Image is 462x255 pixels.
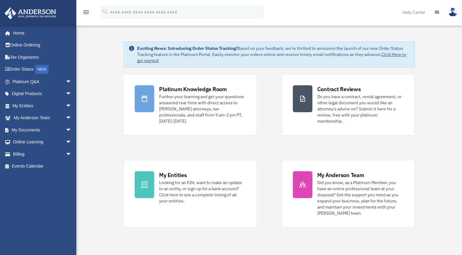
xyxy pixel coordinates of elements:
span: arrow_drop_down [66,148,78,161]
span: arrow_drop_down [66,88,78,100]
span: arrow_drop_down [66,124,78,136]
div: Did you know, as a Platinum Member, you have an entire professional team at your disposal? Get th... [317,179,404,216]
span: arrow_drop_down [66,112,78,124]
div: My Anderson Team [317,171,364,179]
span: arrow_drop_down [66,100,78,112]
a: Order StatusNEW [4,63,81,76]
div: Do you have a contract, rental agreement, or other legal document you would like an attorney's ad... [317,94,404,124]
img: Anderson Advisors Platinum Portal [3,7,58,19]
a: My Anderson Team Did you know, as a Platinum Member, you have an entire professional team at your... [282,160,415,227]
span: arrow_drop_down [66,76,78,88]
div: Looking for an EIN, want to make an update to an entity, or sign up for a bank account? Click her... [159,179,246,204]
div: NEW [35,65,49,74]
a: Events Calendar [4,160,81,172]
div: My Entities [159,171,187,179]
a: My Anderson Teamarrow_drop_down [4,112,81,124]
a: Platinum Knowledge Room Further your learning and get your questions answered real-time with dire... [123,74,257,135]
div: Contract Reviews [317,85,361,93]
a: Platinum Q&Aarrow_drop_down [4,76,81,88]
div: Based on your feedback, we're thrilled to announce the launch of our new Order Status Tracking fe... [137,45,409,64]
a: Online Learningarrow_drop_down [4,136,81,148]
a: Click Here to get started! [137,52,406,63]
div: Platinum Knowledge Room [159,85,227,93]
a: My Documentsarrow_drop_down [4,124,81,136]
a: menu [82,11,90,16]
a: Digital Productsarrow_drop_down [4,88,81,100]
a: My Entitiesarrow_drop_down [4,100,81,112]
i: menu [82,9,90,16]
i: search [102,8,109,15]
a: Billingarrow_drop_down [4,148,81,160]
a: Home [4,27,78,39]
span: arrow_drop_down [66,136,78,149]
img: User Pic [448,8,457,17]
strong: Exciting News: Introducing Order Status Tracking! [137,46,237,51]
a: My Entities Looking for an EIN, want to make an update to an entity, or sign up for a bank accoun... [123,160,257,227]
div: Further your learning and get your questions answered real-time with direct access to [PERSON_NAM... [159,94,246,124]
a: Tax Organizers [4,51,81,63]
a: Contract Reviews Do you have a contract, rental agreement, or other legal document you would like... [282,74,415,135]
a: Online Ordering [4,39,81,51]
